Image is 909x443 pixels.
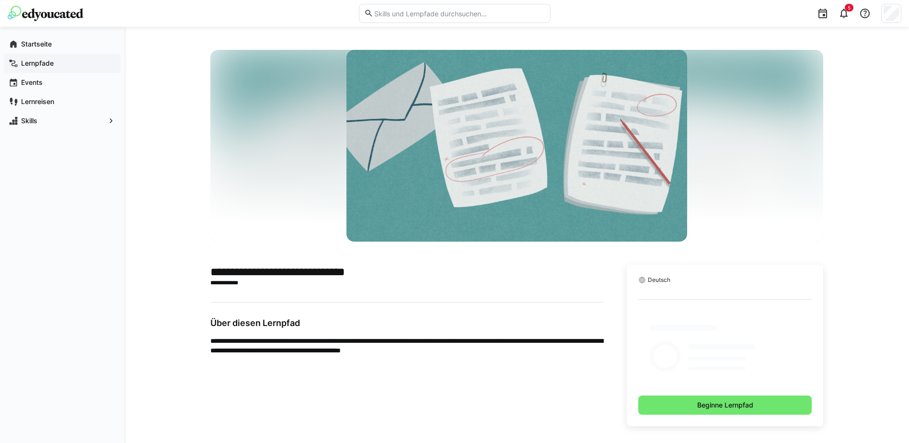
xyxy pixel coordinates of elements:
span: Beginne Lernpfad [696,400,755,410]
h3: Über diesen Lernpfad [210,318,604,328]
span: 5 [848,5,851,11]
span: Deutsch [648,276,670,284]
input: Skills und Lernpfade durchsuchen… [373,9,545,18]
button: Beginne Lernpfad [638,396,812,415]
